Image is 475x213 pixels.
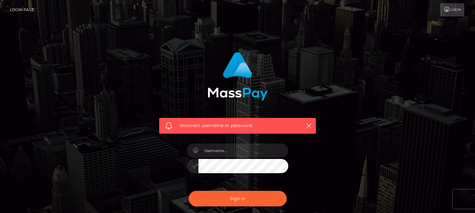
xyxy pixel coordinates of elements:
a: Login Page [10,3,34,16]
span: Incorrect username or password. [180,122,295,129]
a: Login [440,3,464,16]
button: Sign in [189,191,287,206]
input: Username... [198,143,288,158]
img: MassPay Login [208,52,268,100]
